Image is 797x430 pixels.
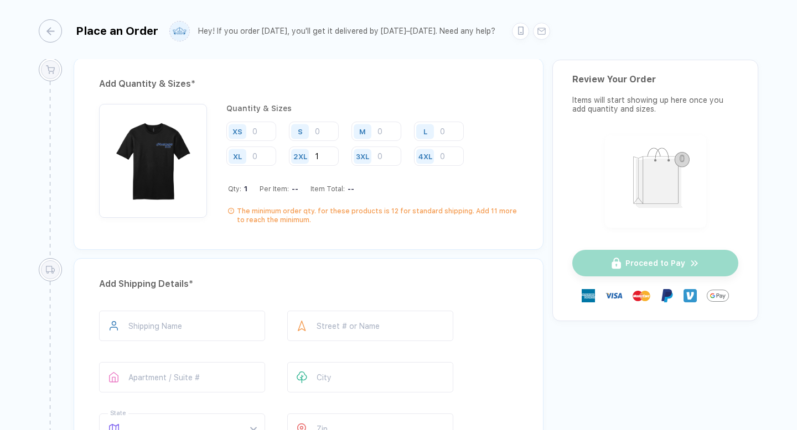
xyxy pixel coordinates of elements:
div: Place an Order [76,24,158,38]
div: 4XL [418,152,432,160]
span: 1 [241,185,247,193]
div: The minimum order qty. for these products is 12 for standard shipping. Add 11 more to reach the m... [237,207,518,224]
div: Quantity & Sizes [226,104,518,113]
div: S [298,127,303,135]
img: user profile [170,22,189,41]
img: 6a63135b-6360-4332-be4d-3c66ec1c00cc_nt_front_1757439679907.jpg [105,109,201,206]
img: master-card [633,287,650,305]
div: XL [233,152,242,160]
div: L [423,127,427,135]
img: express [582,289,595,302]
img: Paypal [660,289,674,302]
img: GPay [707,285,729,307]
div: 3XL [356,152,369,160]
div: Per Item: [260,185,298,193]
div: -- [289,185,298,193]
img: shopping_bag.png [610,140,701,221]
img: visa [605,287,623,305]
div: -- [345,185,354,193]
div: Item Total: [310,185,354,193]
div: Review Your Order [572,74,738,85]
img: Venmo [684,289,697,302]
div: Hey! If you order [DATE], you'll get it delivered by [DATE]–[DATE]. Need any help? [198,27,495,36]
div: Add Shipping Details [99,275,518,293]
div: 2XL [293,152,307,160]
div: M [359,127,366,135]
div: Qty: [228,185,247,193]
div: Add Quantity & Sizes [99,75,518,93]
div: Items will start showing up here once you add quantity and sizes. [572,96,738,113]
div: XS [232,127,242,135]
